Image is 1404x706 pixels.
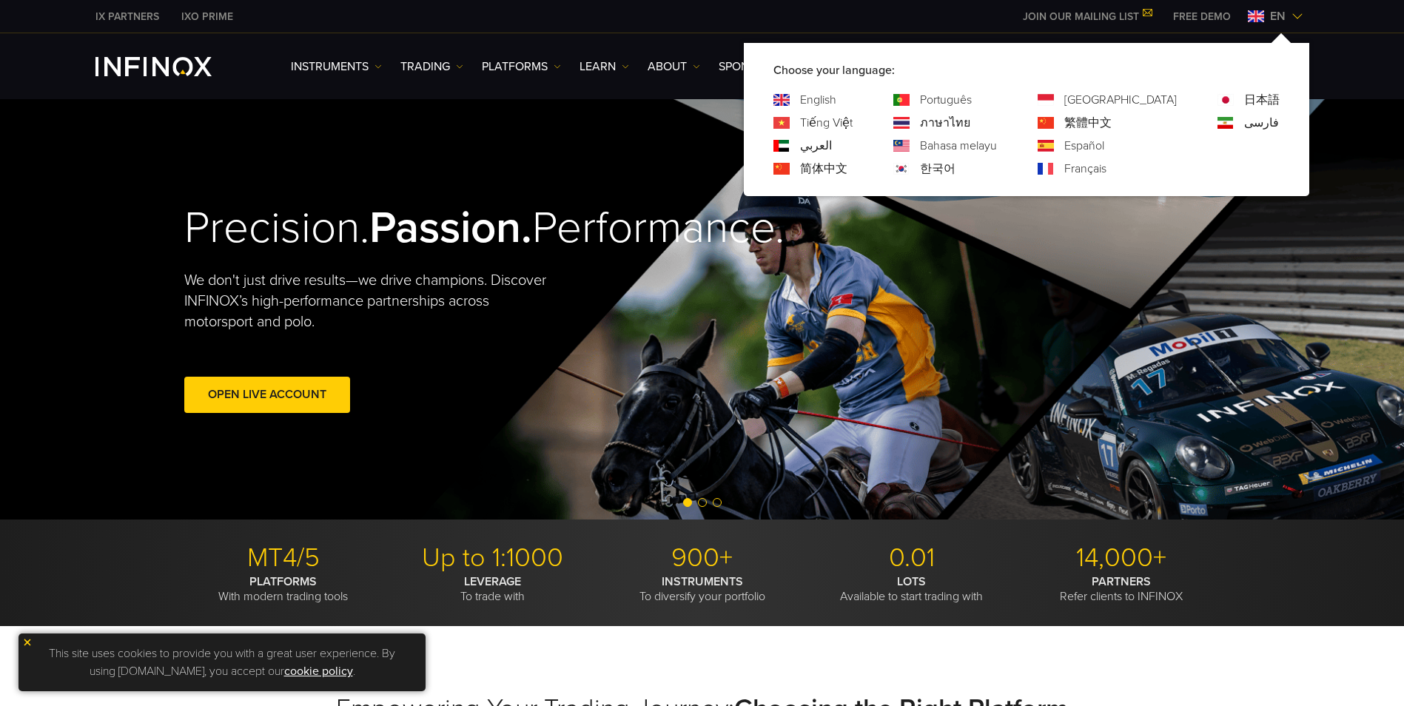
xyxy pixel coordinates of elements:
[184,542,383,574] p: MT4/5
[603,542,802,574] p: 900+
[897,574,926,589] strong: LOTS
[1092,574,1151,589] strong: PARTNERS
[813,574,1011,604] p: Available to start trading with
[26,641,418,684] p: This site uses cookies to provide you with a great user experience. By using [DOMAIN_NAME], you a...
[170,9,244,24] a: INFINOX
[773,61,1280,79] p: Choose your language:
[648,58,700,75] a: ABOUT
[249,574,317,589] strong: PLATFORMS
[800,137,832,155] a: Language
[1244,91,1280,109] a: Language
[464,574,521,589] strong: LEVERAGE
[184,270,557,332] p: We don't just drive results—we drive champions. Discover INFINOX’s high-performance partnerships ...
[184,574,383,604] p: With modern trading tools
[800,91,836,109] a: Language
[1264,7,1292,25] span: en
[1064,114,1112,132] a: Language
[603,574,802,604] p: To diversify your portfolio
[1064,91,1177,109] a: Language
[291,58,382,75] a: Instruments
[920,137,997,155] a: Language
[1162,9,1242,24] a: INFINOX MENU
[1244,114,1279,132] a: Language
[813,542,1011,574] p: 0.01
[920,114,970,132] a: Language
[800,160,847,178] a: Language
[1022,574,1220,604] p: Refer clients to INFINOX
[394,542,592,574] p: Up to 1:1000
[580,58,629,75] a: Learn
[698,498,707,507] span: Go to slide 2
[719,58,803,75] a: SPONSORSHIPS
[369,201,532,255] strong: Passion.
[800,114,853,132] a: Language
[95,57,246,76] a: INFINOX Logo
[662,574,743,589] strong: INSTRUMENTS
[400,58,463,75] a: TRADING
[184,201,651,255] h2: Precision. Performance.
[920,91,972,109] a: Language
[22,637,33,648] img: yellow close icon
[1064,160,1106,178] a: Language
[920,160,955,178] a: Language
[713,498,722,507] span: Go to slide 3
[84,9,170,24] a: INFINOX
[1012,10,1162,23] a: JOIN OUR MAILING LIST
[184,377,350,413] a: Open Live Account
[482,58,561,75] a: PLATFORMS
[394,574,592,604] p: To trade with
[284,664,353,679] a: cookie policy
[1064,137,1104,155] a: Language
[1022,542,1220,574] p: 14,000+
[683,498,692,507] span: Go to slide 1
